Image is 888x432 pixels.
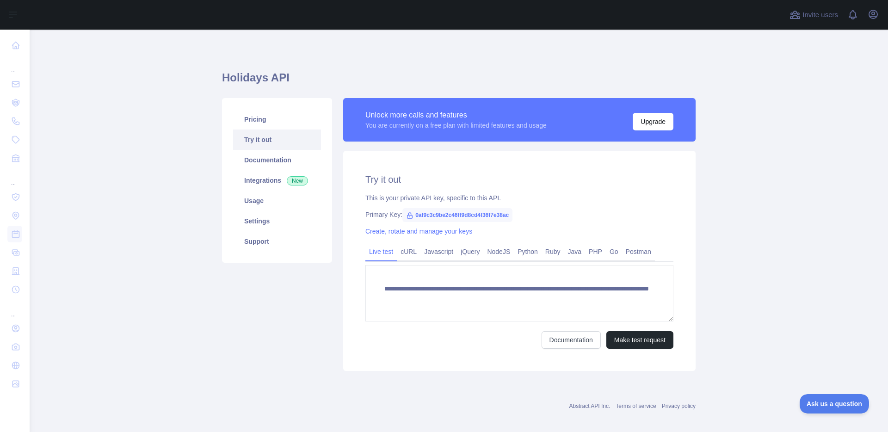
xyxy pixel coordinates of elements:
iframe: Toggle Customer Support [800,394,869,413]
button: Make test request [606,331,673,349]
a: Documentation [233,150,321,170]
span: Invite users [802,10,838,20]
a: Integrations New [233,170,321,191]
span: New [287,176,308,185]
div: ... [7,300,22,318]
a: Python [514,244,542,259]
a: Abstract API Inc. [569,403,610,409]
a: Try it out [233,130,321,150]
a: Go [606,244,622,259]
button: Upgrade [633,113,673,130]
a: Settings [233,211,321,231]
a: Privacy policy [662,403,696,409]
div: ... [7,168,22,187]
a: Java [564,244,586,259]
a: PHP [585,244,606,259]
div: ... [7,56,22,74]
div: Unlock more calls and features [365,110,547,121]
div: You are currently on a free plan with limited features and usage [365,121,547,130]
a: Ruby [542,244,564,259]
a: Pricing [233,109,321,130]
a: Support [233,231,321,252]
span: 0af9c3c9be2c46ff9d8cd4f36f7e38ac [402,208,512,222]
div: Primary Key: [365,210,673,219]
a: cURL [397,244,420,259]
a: Documentation [542,331,601,349]
a: Postman [622,244,655,259]
a: jQuery [457,244,483,259]
button: Invite users [788,7,840,22]
a: NodeJS [483,244,514,259]
a: Usage [233,191,321,211]
a: Create, rotate and manage your keys [365,228,472,235]
a: Terms of service [616,403,656,409]
div: This is your private API key, specific to this API. [365,193,673,203]
a: Live test [365,244,397,259]
a: Javascript [420,244,457,259]
h1: Holidays API [222,70,696,93]
h2: Try it out [365,173,673,186]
